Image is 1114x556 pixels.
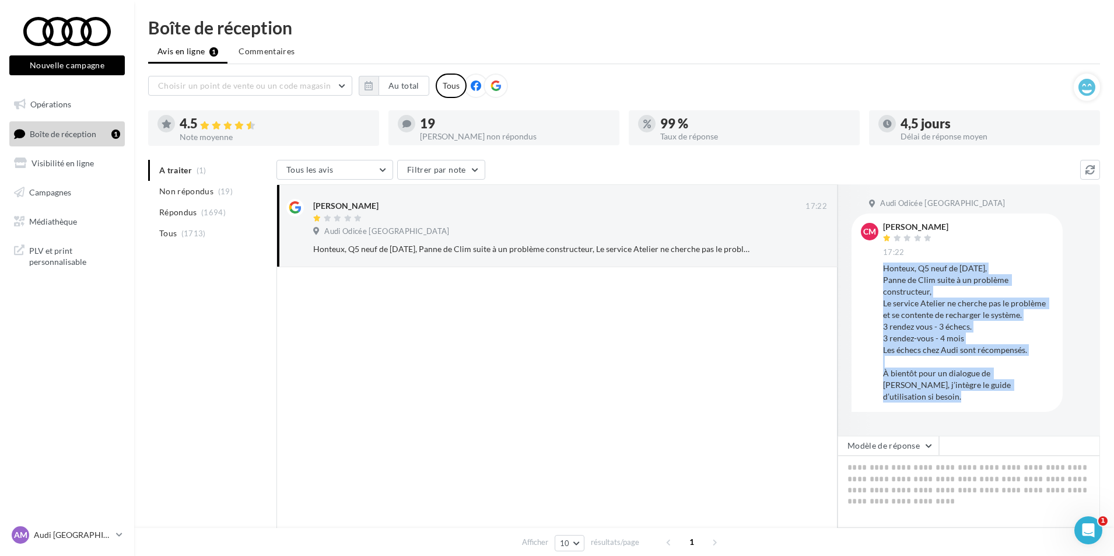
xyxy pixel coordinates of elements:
span: 1 [1098,516,1108,526]
span: CM [863,226,876,237]
div: 1 [111,130,120,139]
span: PLV et print personnalisable [29,243,120,268]
p: Audi [GEOGRAPHIC_DATA] [34,529,111,541]
button: Tous les avis [276,160,393,180]
button: Au total [379,76,429,96]
span: Non répondus [159,186,213,197]
span: 17:22 [805,201,827,212]
span: Opérations [30,99,71,109]
div: Note moyenne [180,133,370,141]
span: Boîte de réception [30,128,96,138]
span: Campagnes [29,187,71,197]
a: Boîte de réception1 [7,121,127,146]
iframe: Intercom live chat [1074,516,1102,544]
div: [PERSON_NAME] [883,223,948,231]
div: Honteux, Q5 neuf de [DATE], Panne de Clim suite à un problème constructeur, Le service Atelier ne... [883,263,1053,403]
span: (19) [218,187,233,196]
div: 19 [420,117,610,130]
span: résultats/page [591,537,639,548]
span: Tous [159,228,177,239]
button: 10 [555,535,584,551]
button: Au total [359,76,429,96]
div: Tous [436,74,467,98]
div: [PERSON_NAME] non répondus [420,132,610,141]
button: Modèle de réponse [838,436,939,456]
a: Opérations [7,92,127,117]
div: [PERSON_NAME] [313,200,379,212]
span: Médiathèque [29,216,77,226]
a: AM Audi [GEOGRAPHIC_DATA] [9,524,125,546]
span: (1713) [181,229,206,238]
button: Nouvelle campagne [9,55,125,75]
button: Filtrer par note [397,160,485,180]
span: 17:22 [883,247,905,258]
div: Honteux, Q5 neuf de [DATE], Panne de Clim suite à un problème constructeur, Le service Atelier ne... [313,243,751,255]
span: Commentaires [239,46,295,57]
a: PLV et print personnalisable [7,238,127,272]
button: Choisir un point de vente ou un code magasin [148,76,352,96]
span: Choisir un point de vente ou un code magasin [158,81,331,90]
span: Répondus [159,207,197,218]
span: Visibilité en ligne [31,158,94,168]
div: 99 % [660,117,850,130]
div: 4,5 jours [901,117,1091,130]
div: 4.5 [180,117,370,131]
span: 1 [682,533,701,551]
div: Délai de réponse moyen [901,132,1091,141]
div: Taux de réponse [660,132,850,141]
div: Boîte de réception [148,19,1100,36]
span: Audi Odicée [GEOGRAPHIC_DATA] [880,198,1005,209]
span: Afficher [522,537,548,548]
a: Médiathèque [7,209,127,234]
span: AM [14,529,27,541]
a: Visibilité en ligne [7,151,127,176]
span: Tous les avis [286,165,334,174]
a: Campagnes [7,180,127,205]
span: (1694) [201,208,226,217]
span: Audi Odicée [GEOGRAPHIC_DATA] [324,226,449,237]
span: 10 [560,538,570,548]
